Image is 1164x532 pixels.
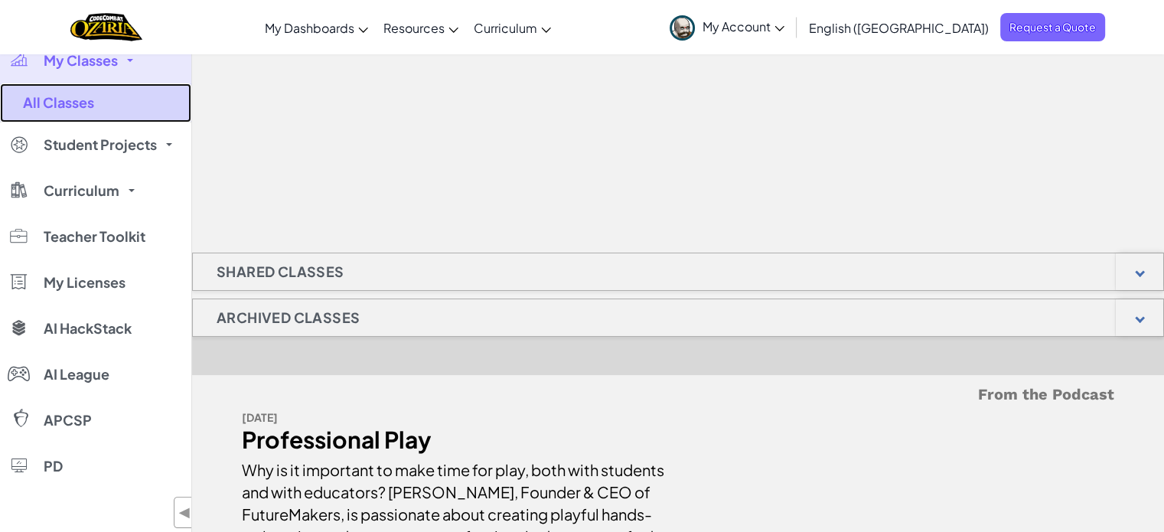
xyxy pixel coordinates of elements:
[44,276,126,289] span: My Licenses
[474,20,537,36] span: Curriculum
[44,321,132,335] span: AI HackStack
[1000,13,1105,41] a: Request a Quote
[257,7,376,48] a: My Dashboards
[193,299,383,337] h1: Archived Classes
[242,406,667,429] div: [DATE]
[376,7,466,48] a: Resources
[44,184,119,197] span: Curriculum
[44,54,118,67] span: My Classes
[242,383,1114,406] h5: From the Podcast
[44,230,145,243] span: Teacher Toolkit
[670,15,695,41] img: avatar
[178,501,191,524] span: ◀
[70,11,142,43] img: Home
[466,7,559,48] a: Curriculum
[801,7,996,48] a: English ([GEOGRAPHIC_DATA])
[44,138,157,152] span: Student Projects
[383,20,445,36] span: Resources
[662,3,792,51] a: My Account
[809,20,989,36] span: English ([GEOGRAPHIC_DATA])
[70,11,142,43] a: Ozaria by CodeCombat logo
[265,20,354,36] span: My Dashboards
[44,367,109,381] span: AI League
[193,253,368,291] h1: Shared Classes
[242,429,667,451] div: Professional Play
[703,18,784,34] span: My Account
